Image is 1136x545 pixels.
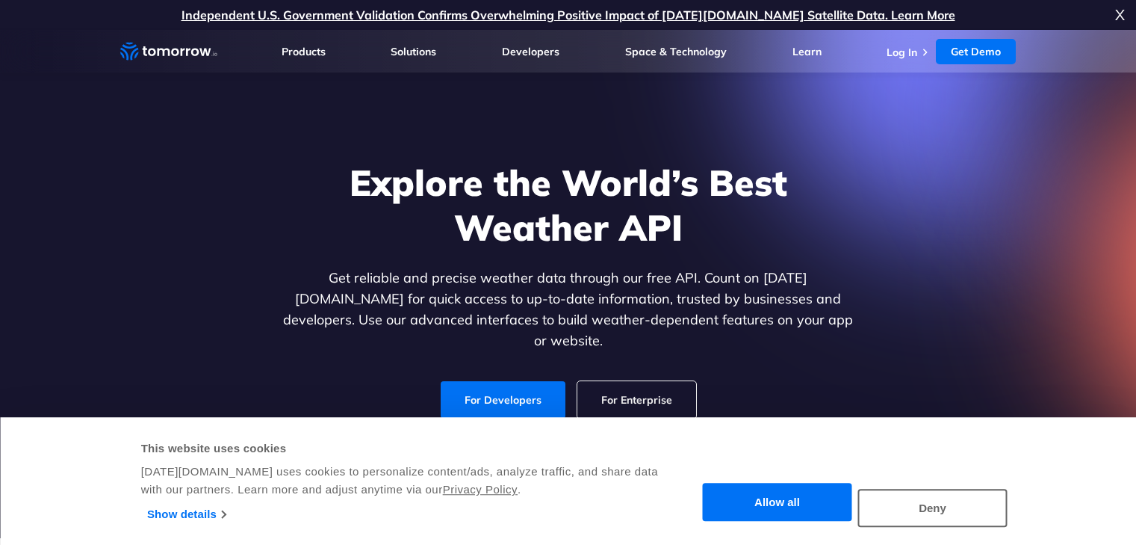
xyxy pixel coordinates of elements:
a: Developers [502,45,559,58]
a: Solutions [391,45,436,58]
p: Get reliable and precise weather data through our free API. Count on [DATE][DOMAIN_NAME] for quic... [280,268,857,351]
a: Show details [147,503,226,526]
div: This website uses cookies [141,440,660,458]
button: Deny [858,489,1008,527]
a: Independent U.S. Government Validation Confirms Overwhelming Positive Impact of [DATE][DOMAIN_NAM... [181,7,955,22]
a: Home link [120,40,217,63]
a: Get Demo [936,39,1016,64]
a: For Developers [441,381,565,419]
a: Space & Technology [625,45,727,58]
a: Products [282,45,326,58]
button: Allow all [703,484,852,522]
a: For Enterprise [577,381,696,419]
a: Learn [792,45,822,58]
a: Log In [887,46,917,59]
div: [DATE][DOMAIN_NAME] uses cookies to personalize content/ads, analyze traffic, and share data with... [141,463,660,499]
h1: Explore the World’s Best Weather API [280,160,857,250]
a: Privacy Policy [443,483,518,496]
